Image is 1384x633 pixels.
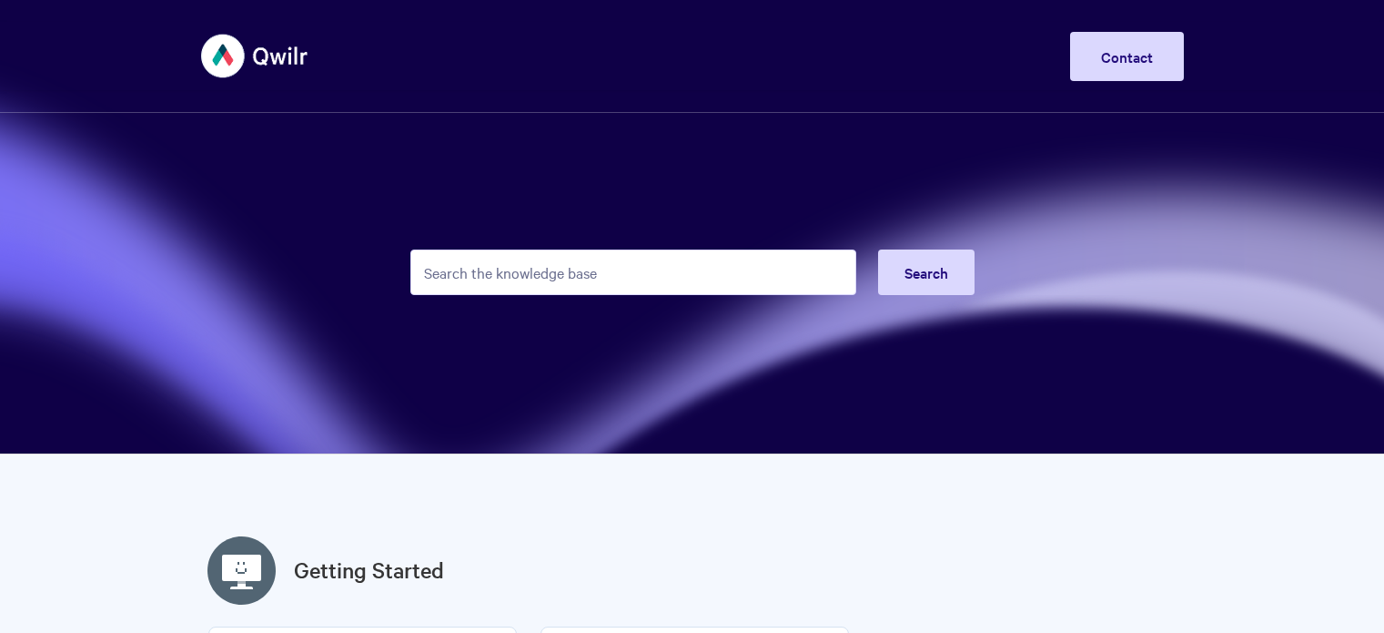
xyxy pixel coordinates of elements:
span: Search [904,262,948,282]
input: Search the knowledge base [410,250,856,295]
a: Getting Started [294,554,444,587]
img: Qwilr Help Center [201,22,309,90]
button: Search [878,250,975,295]
a: Contact [1070,32,1184,81]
